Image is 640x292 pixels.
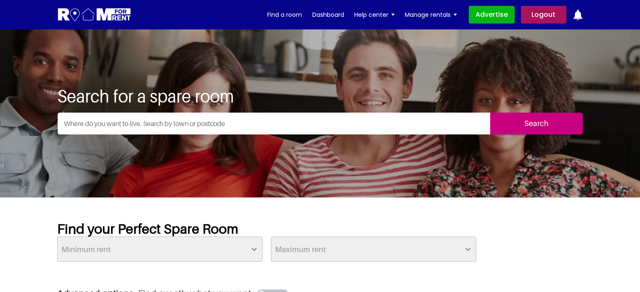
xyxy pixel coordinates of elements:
h1: Search for a spare room [57,86,583,106]
input: Search [490,113,583,134]
a: Help center [354,8,395,21]
a: Find a room [267,8,302,21]
input: Where do you want to live. Search by town or postcode [58,113,490,134]
a: Advertise [469,6,515,24]
img: ic-notification [573,10,583,20]
img: Logo for Room for Rent, featuring a welcoming design with a house icon and modern typography [57,7,132,23]
a: Manage rentals [405,8,457,21]
strong: Find your Perfect Spare Room [57,221,238,237]
a: Dashboard [312,8,344,21]
a: Logout [521,6,566,24]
